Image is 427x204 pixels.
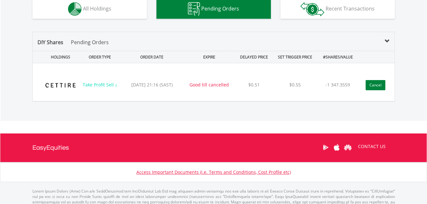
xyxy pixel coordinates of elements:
div: SET TRIGGER PRICE [275,51,315,63]
a: Google Play [320,138,331,157]
div: [DATE] 21:16 (SAST) [119,82,184,88]
span: $0.55 [289,82,301,88]
img: holdings-wht.png [68,2,82,16]
a: Huawei [342,138,354,157]
span: $0.51 [248,82,260,88]
span: Pending Orders [201,5,239,12]
a: CONTACT US [354,138,390,155]
div: #SHARES/VALUE [316,51,360,63]
div: HOLDINGS [37,51,81,63]
span: All Holdings [83,5,111,12]
div: DELAYED PRICE [234,51,274,63]
span: DIY Shares [38,39,63,46]
p: Pending Orders [71,38,109,46]
a: Access Important Documents (i.e. Terms and Conditions, Cost Profile etc) [136,169,291,175]
a: Apple [331,138,342,157]
div: -1 347.3559 [316,82,360,88]
div: ORDER TYPE [82,51,118,63]
img: EQU.AU.CTT.png [40,71,81,99]
span: Recent Transactions [326,5,375,12]
div: EXPIRE [186,51,233,63]
img: transactions-zar-wht.png [300,2,324,16]
button: Cancel [366,80,385,90]
div: ORDER DATE [119,51,184,63]
div: Good till cancelled [186,82,233,88]
img: pending_instructions-wht.png [188,2,200,16]
a: EasyEquities [32,133,69,162]
div: Take Profit Sell ≥ [82,82,118,88]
